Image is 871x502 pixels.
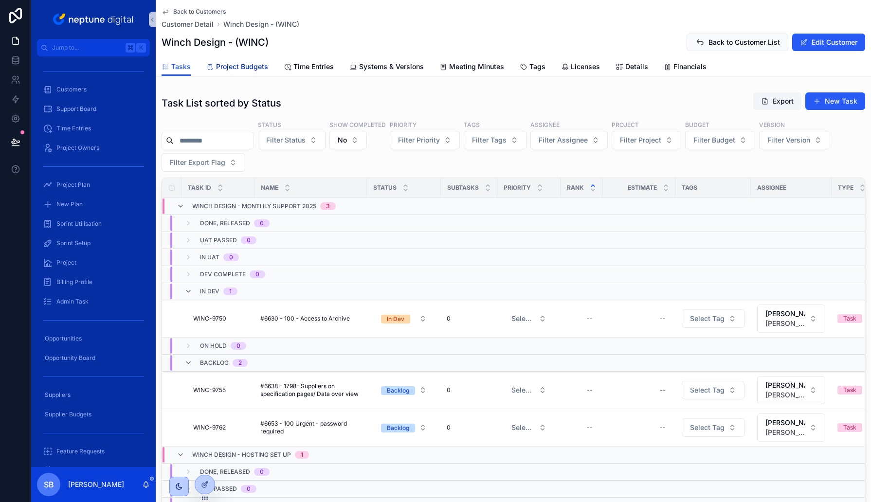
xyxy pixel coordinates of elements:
span: Billing Profile [56,278,92,286]
a: Select Button [503,309,555,328]
span: [PERSON_NAME][EMAIL_ADDRESS][DOMAIN_NAME] [765,428,805,437]
div: In Dev [387,315,404,323]
button: Select Button [504,419,554,436]
span: Feature Requests [56,448,105,455]
span: WINC-9762 [193,424,226,431]
a: Project Owners [37,139,150,157]
a: -- [566,311,597,326]
a: Tasks [162,58,191,76]
div: 1 [301,451,303,459]
span: Time Entries [293,62,334,72]
span: [PERSON_NAME][EMAIL_ADDRESS][DOMAIN_NAME] [765,390,805,400]
button: Select Button [329,131,367,149]
span: [PERSON_NAME] [765,418,805,428]
a: Support Board [37,100,150,118]
a: Select Button [757,413,826,442]
span: Systems & Versions [359,62,424,72]
a: Financials [664,58,707,77]
span: In Dev [200,287,219,295]
a: WINC-9755 [193,386,249,394]
a: Customer Detail [162,19,214,29]
span: WINC-9750 [193,315,226,323]
a: -- [566,420,597,435]
span: UAT Passed [200,236,237,244]
a: Select Button [757,304,826,333]
a: Opportunity Board [37,349,150,367]
button: Select Button [685,131,755,149]
label: Budget [685,120,709,129]
span: Project Budgets [216,62,268,72]
a: WINC-9762 [193,424,249,431]
a: Project Plan [37,176,150,194]
div: -- [660,424,666,431]
a: Time Entries [37,120,150,137]
span: Opportunity Board [45,354,95,362]
span: Filter Version [767,135,810,145]
span: Filter Status [266,135,306,145]
a: Winch Design - (WINC) [223,19,299,29]
button: Select Button [530,131,608,149]
span: Sprint Utilisation [56,220,102,228]
a: Systems & Versions [349,58,424,77]
span: Meeting Minutes [449,62,504,72]
span: Tasks [171,62,191,72]
a: Select Button [373,381,435,399]
span: Filter Budget [693,135,735,145]
button: Select Button [373,419,435,436]
button: Back to Customer List [687,34,788,51]
a: Supplier Budgets [37,406,150,423]
span: [PERSON_NAME][EMAIL_ADDRESS][DOMAIN_NAME] [765,319,805,328]
a: #6653 - 100 Urgent - password required [260,420,361,435]
button: Select Button [464,131,526,149]
div: 3 [326,202,330,210]
button: Select Button [682,309,744,328]
div: -- [660,386,666,394]
a: Feature Requests [37,443,150,460]
a: -- [608,382,670,398]
h1: Task List sorted by Status [162,96,281,110]
span: New Plan [56,200,83,208]
button: Jump to...K [37,39,150,56]
div: 0 [247,485,251,493]
button: Select Button [162,153,245,172]
span: Select a Priority [511,314,535,323]
span: 0 [447,315,451,323]
a: 0 [447,386,491,394]
button: Export [753,92,801,110]
span: Subtasks [447,184,479,192]
span: Done, Released [200,219,250,227]
span: Filter Export Flag [170,158,225,167]
button: Select Button [757,376,825,404]
div: Backlog [387,386,409,395]
span: On Hold [200,342,227,350]
span: Tags [529,62,545,72]
div: 2 [238,359,242,367]
a: Project Budgets [206,58,268,77]
a: Admin Task [37,293,150,310]
span: [PERSON_NAME] [765,309,805,319]
span: #6630 - 100 - Access to Archive [260,315,350,323]
div: Task [843,386,856,394]
span: UAT Passed [200,485,237,493]
span: In UAT [200,253,219,261]
a: Select Button [681,418,745,437]
a: Time Entries [284,58,334,77]
a: Opportunities [37,330,150,347]
a: -- [566,382,597,398]
label: Assignee [530,120,560,129]
span: Project Owners [56,144,99,152]
div: 0 [255,270,259,278]
a: Suppliers [37,386,150,404]
span: WINC-9755 [193,386,226,394]
button: Select Button [612,131,681,149]
div: 0 [247,236,251,244]
a: -- [608,311,670,326]
button: Select Button [373,310,435,327]
span: 0 [447,424,451,431]
span: Priority [504,184,531,192]
a: Select Button [503,381,555,399]
a: #6638 - 1798- Suppliers on specification pages/ Data over view [260,382,361,398]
